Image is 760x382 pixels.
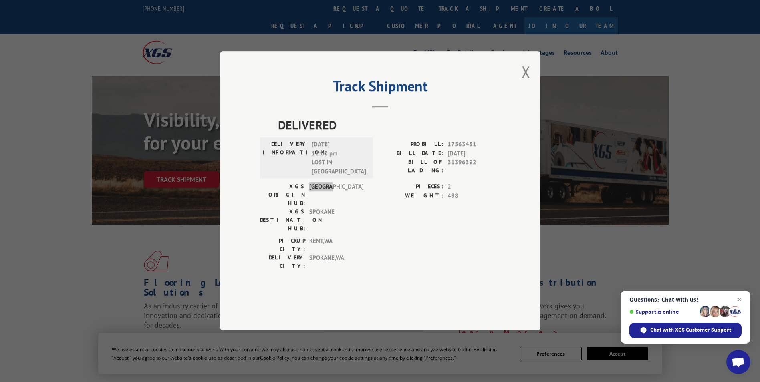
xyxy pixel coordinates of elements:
[726,350,750,374] div: Open chat
[448,140,500,149] span: 17563451
[629,309,697,315] span: Support is online
[260,183,305,208] label: XGS ORIGIN HUB:
[309,237,363,254] span: KENT , WA
[309,208,363,233] span: SPOKANE
[312,140,366,176] span: [DATE] 12:00 pm LOST IN [GEOGRAPHIC_DATA]
[260,237,305,254] label: PICKUP CITY:
[260,208,305,233] label: XGS DESTINATION HUB:
[629,296,742,303] span: Questions? Chat with us!
[380,149,444,158] label: BILL DATE:
[278,116,500,134] span: DELIVERED
[448,191,500,201] span: 498
[650,326,731,334] span: Chat with XGS Customer Support
[260,254,305,271] label: DELIVERY CITY:
[522,61,530,82] button: Close modal
[448,158,500,175] span: 31396392
[380,191,444,201] label: WEIGHT:
[448,149,500,158] span: [DATE]
[380,140,444,149] label: PROBILL:
[262,140,308,176] label: DELIVERY INFORMATION:
[380,183,444,192] label: PIECES:
[735,295,744,304] span: Close chat
[309,183,363,208] span: [GEOGRAPHIC_DATA]
[448,183,500,192] span: 2
[309,254,363,271] span: SPOKANE , WA
[629,323,742,338] div: Chat with XGS Customer Support
[260,80,500,96] h2: Track Shipment
[380,158,444,175] label: BILL OF LADING:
